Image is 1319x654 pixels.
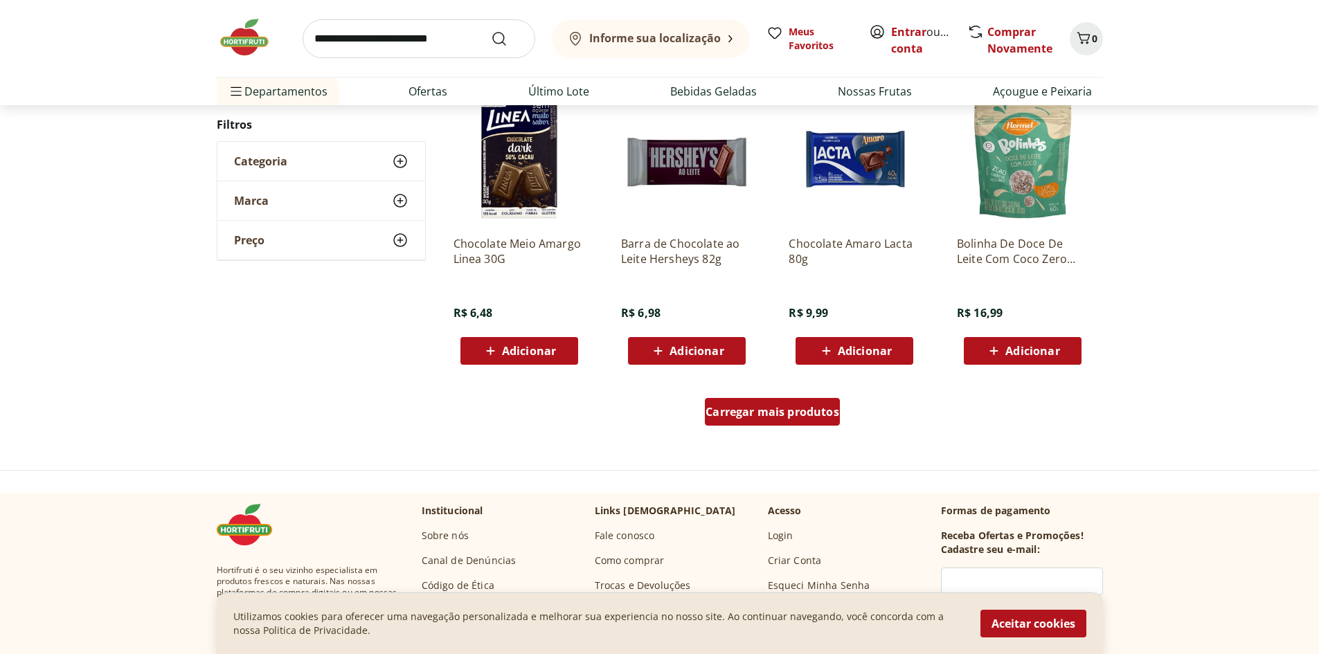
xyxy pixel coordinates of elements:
[766,25,852,53] a: Meus Favoritos
[595,554,665,567] a: Como comprar
[941,543,1040,556] h3: Cadastre seu e-mail:
[1092,32,1097,45] span: 0
[595,529,655,543] a: Fale conosco
[1070,22,1103,55] button: Carrinho
[980,610,1086,637] button: Aceitar cookies
[409,83,447,100] a: Ofertas
[228,75,244,108] button: Menu
[502,345,556,356] span: Adicionar
[796,337,913,365] button: Adicionar
[460,337,578,365] button: Adicionar
[491,30,524,47] button: Submit Search
[789,236,920,266] a: Chocolate Amaro Lacta 80g
[891,24,967,56] a: Criar conta
[621,236,753,266] a: Barra de Chocolate ao Leite Hersheys 82g
[303,19,535,58] input: search
[941,529,1084,543] h3: Receba Ofertas e Promoções!
[217,17,286,58] img: Hortifruti
[217,504,286,545] img: Hortifruti
[891,24,953,57] span: ou
[233,610,964,637] p: Utilizamos cookies para oferecer uma navegação personalizada e melhorar sua experiencia no nosso ...
[621,93,753,225] img: Barra de Chocolate ao Leite Hersheys 82g
[706,406,839,417] span: Carregar mais produtos
[454,305,493,320] span: R$ 6,48
[838,83,912,100] a: Nossas Frutas
[217,111,426,138] h2: Filtros
[621,305,661,320] span: R$ 6,98
[941,504,1103,518] p: Formas de pagamento
[422,579,494,592] a: Código de Ética
[1005,345,1059,356] span: Adicionar
[891,24,926,39] a: Entrar
[217,221,425,260] button: Preço
[234,194,269,208] span: Marca
[217,181,425,220] button: Marca
[595,579,691,592] a: Trocas e Devoluções
[228,75,327,108] span: Departamentos
[422,529,469,543] a: Sobre nós
[957,236,1088,266] a: Bolinha De Doce De Leite Com Coco Zero Lactose Flormel 60G
[217,142,425,181] button: Categoria
[217,565,400,642] span: Hortifruti é o seu vizinho especialista em produtos frescos e naturais. Nas nossas plataformas de...
[589,30,721,46] b: Informe sua localização
[789,93,920,225] img: Chocolate Amaro Lacta 80g
[234,154,287,168] span: Categoria
[595,504,736,518] p: Links [DEMOGRAPHIC_DATA]
[993,83,1092,100] a: Açougue e Peixaria
[552,19,750,58] button: Informe sua localização
[768,579,870,592] a: Esqueci Minha Senha
[768,529,793,543] a: Login
[234,233,264,247] span: Preço
[957,305,1003,320] span: R$ 16,99
[789,305,828,320] span: R$ 9,99
[789,25,852,53] span: Meus Favoritos
[628,337,746,365] button: Adicionar
[768,554,822,567] a: Criar Conta
[670,83,757,100] a: Bebidas Geladas
[838,345,892,356] span: Adicionar
[454,236,585,266] a: Chocolate Meio Amargo Linea 30G
[964,337,1082,365] button: Adicionar
[528,83,589,100] a: Último Lote
[454,93,585,225] img: Chocolate Meio Amargo Linea 30G
[987,24,1052,56] a: Comprar Novamente
[768,504,802,518] p: Acesso
[957,93,1088,225] img: Bolinha De Doce De Leite Com Coco Zero Lactose Flormel 60G
[422,504,483,518] p: Institucional
[705,398,840,431] a: Carregar mais produtos
[670,345,724,356] span: Adicionar
[422,554,517,567] a: Canal de Denúncias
